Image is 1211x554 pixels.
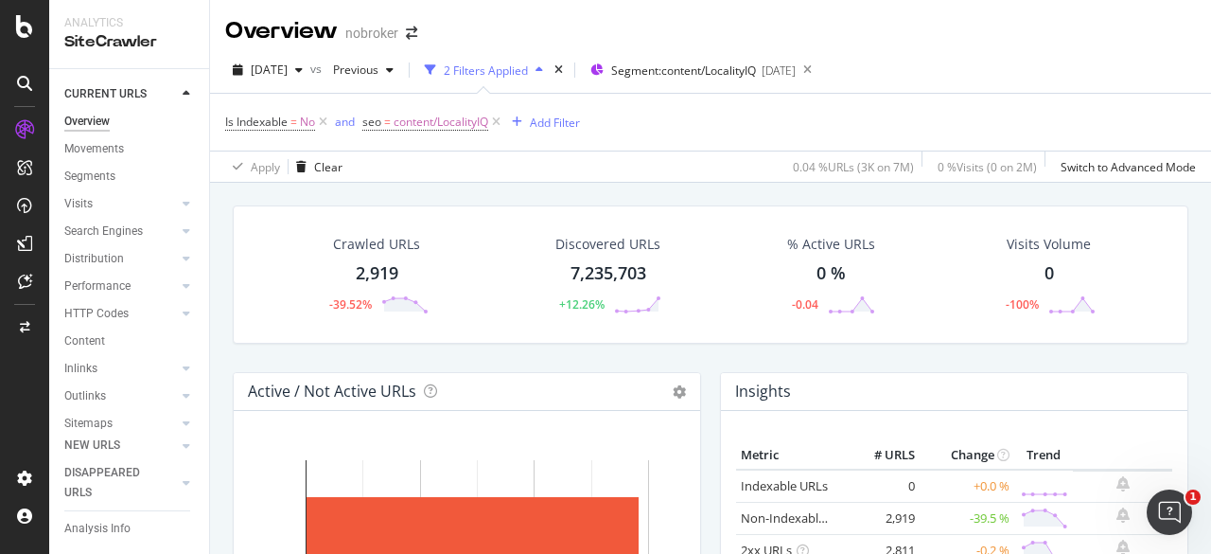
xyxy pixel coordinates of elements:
[1061,159,1196,175] div: Switch to Advanced Mode
[64,112,196,132] a: Overview
[64,414,113,434] div: Sitemaps
[64,463,177,503] a: DISAPPEARED URLS
[248,379,416,404] h4: Active / Not Active URLs
[64,167,115,187] div: Segments
[251,62,288,78] span: 2025 Sep. 1st
[64,84,147,104] div: CURRENT URLS
[611,63,756,79] span: Segment: content/LocalityIQ
[64,139,196,159] a: Movements
[1044,261,1054,286] div: 0
[762,63,796,79] div: [DATE]
[444,63,528,79] div: 2 Filters Applied
[844,470,920,503] td: 0
[504,111,580,134] button: Add Filter
[64,84,177,104] a: CURRENT URLS
[1053,152,1196,182] button: Switch to Advanced Mode
[1007,235,1091,254] div: Visits Volume
[1147,490,1192,535] iframe: Intercom live chat
[844,502,920,534] td: 2,919
[64,436,120,456] div: NEW URLS
[64,194,93,214] div: Visits
[1116,508,1130,523] div: bell-plus
[570,261,646,286] div: 7,235,703
[735,379,791,404] h4: Insights
[583,55,796,85] button: Segment:content/LocalityIQ[DATE]
[64,463,160,503] div: DISAPPEARED URLS
[1006,296,1039,313] div: -100%
[64,359,177,379] a: Inlinks
[64,277,131,296] div: Performance
[394,109,488,135] span: content/LocalityIQ
[314,159,342,175] div: Clear
[1014,441,1073,470] th: Trend
[920,470,1014,503] td: +0.0 %
[64,167,196,187] a: Segments
[335,113,355,131] button: and
[530,115,580,131] div: Add Filter
[417,55,551,85] button: 2 Filters Applied
[290,114,297,130] span: =
[844,441,920,470] th: # URLS
[64,304,177,324] a: HTTP Codes
[64,249,124,269] div: Distribution
[310,61,325,77] span: vs
[64,331,196,351] a: Content
[64,31,194,53] div: SiteCrawler
[64,414,177,434] a: Sitemaps
[64,436,177,456] a: NEW URLS
[345,24,398,43] div: nobroker
[1116,476,1130,491] div: bell-plus
[551,61,567,80] div: times
[920,502,1014,534] td: -39.5 %
[64,277,177,296] a: Performance
[64,304,129,324] div: HTTP Codes
[920,441,1014,470] th: Change
[300,109,315,135] span: No
[64,386,177,406] a: Outlinks
[362,114,381,130] span: seo
[225,55,310,85] button: [DATE]
[555,235,660,254] div: Discovered URLs
[64,222,143,241] div: Search Engines
[356,261,398,286] div: 2,919
[325,55,401,85] button: Previous
[329,296,372,313] div: -39.52%
[559,296,605,313] div: +12.26%
[787,235,875,254] div: % Active URLs
[64,112,110,132] div: Overview
[793,159,914,175] div: 0.04 % URLs ( 3K on 7M )
[64,194,177,214] a: Visits
[1185,490,1201,505] span: 1
[251,159,280,175] div: Apply
[64,249,177,269] a: Distribution
[816,261,846,286] div: 0 %
[384,114,391,130] span: =
[225,152,280,182] button: Apply
[792,296,818,313] div: -0.04
[64,331,105,351] div: Content
[289,152,342,182] button: Clear
[736,441,844,470] th: Metric
[64,222,177,241] a: Search Engines
[64,15,194,31] div: Analytics
[335,114,355,130] div: and
[938,159,1037,175] div: 0 % Visits ( 0 on 2M )
[333,235,420,254] div: Crawled URLs
[225,114,288,130] span: Is Indexable
[741,477,828,494] a: Indexable URLs
[64,386,106,406] div: Outlinks
[741,509,856,527] a: Non-Indexable URLs
[64,519,131,539] div: Analysis Info
[325,62,378,78] span: Previous
[64,359,97,379] div: Inlinks
[406,27,417,40] div: arrow-right-arrow-left
[64,139,124,159] div: Movements
[225,15,338,47] div: Overview
[64,519,196,539] a: Analysis Info
[673,385,686,399] i: Options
